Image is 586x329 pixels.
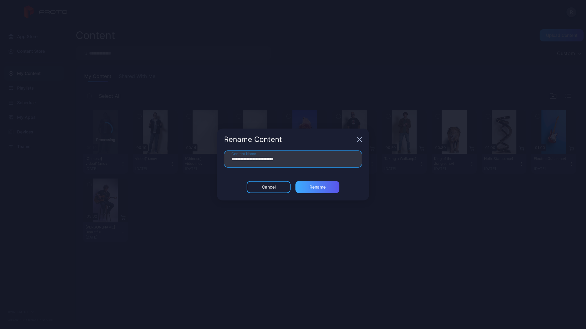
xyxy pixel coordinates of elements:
[224,136,355,143] div: Rename Content
[247,181,291,193] button: Cancel
[262,185,276,189] div: Cancel
[224,150,362,168] input: Content Name
[309,185,326,189] div: Rename
[295,181,339,193] button: Rename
